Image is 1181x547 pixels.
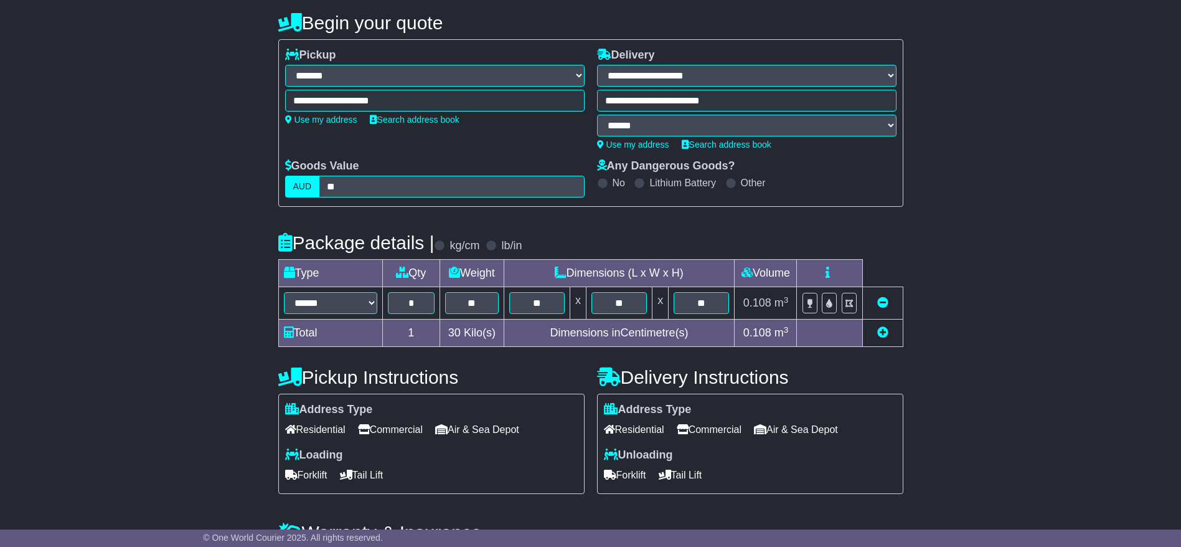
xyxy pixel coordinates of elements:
[597,140,669,150] a: Use my address
[604,465,646,485] span: Forklift
[285,403,373,417] label: Address Type
[597,367,903,388] h4: Delivery Instructions
[504,320,735,347] td: Dimensions in Centimetre(s)
[877,297,888,309] a: Remove this item
[677,420,741,439] span: Commercial
[358,420,423,439] span: Commercial
[382,260,440,287] td: Qty
[652,287,669,320] td: x
[440,260,504,287] td: Weight
[501,239,522,253] label: lb/in
[784,295,789,305] sup: 3
[285,49,336,62] label: Pickup
[604,420,664,439] span: Residential
[504,260,735,287] td: Dimensions (L x W x H)
[278,522,903,543] h4: Warranty & Insurance
[278,12,903,33] h4: Begin your quote
[278,367,585,388] h4: Pickup Instructions
[597,159,735,173] label: Any Dangerous Goods?
[682,140,771,150] a: Search address book
[604,449,673,462] label: Unloading
[285,449,343,462] label: Loading
[735,260,797,287] td: Volume
[285,420,346,439] span: Residential
[613,177,625,189] label: No
[285,115,357,125] a: Use my address
[649,177,716,189] label: Lithium Battery
[570,287,586,320] td: x
[604,403,692,417] label: Address Type
[448,326,461,339] span: 30
[278,260,382,287] td: Type
[340,465,383,485] span: Tail Lift
[754,420,838,439] span: Air & Sea Depot
[449,239,479,253] label: kg/cm
[774,326,789,339] span: m
[203,533,383,543] span: © One World Courier 2025. All rights reserved.
[285,159,359,173] label: Goods Value
[285,176,320,197] label: AUD
[784,325,789,335] sup: 3
[743,297,771,309] span: 0.108
[278,320,382,347] td: Total
[774,297,789,309] span: m
[741,177,766,189] label: Other
[278,232,435,253] h4: Package details |
[743,326,771,339] span: 0.108
[597,49,655,62] label: Delivery
[370,115,459,125] a: Search address book
[877,326,888,339] a: Add new item
[659,465,702,485] span: Tail Lift
[440,320,504,347] td: Kilo(s)
[435,420,519,439] span: Air & Sea Depot
[382,320,440,347] td: 1
[285,465,327,485] span: Forklift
